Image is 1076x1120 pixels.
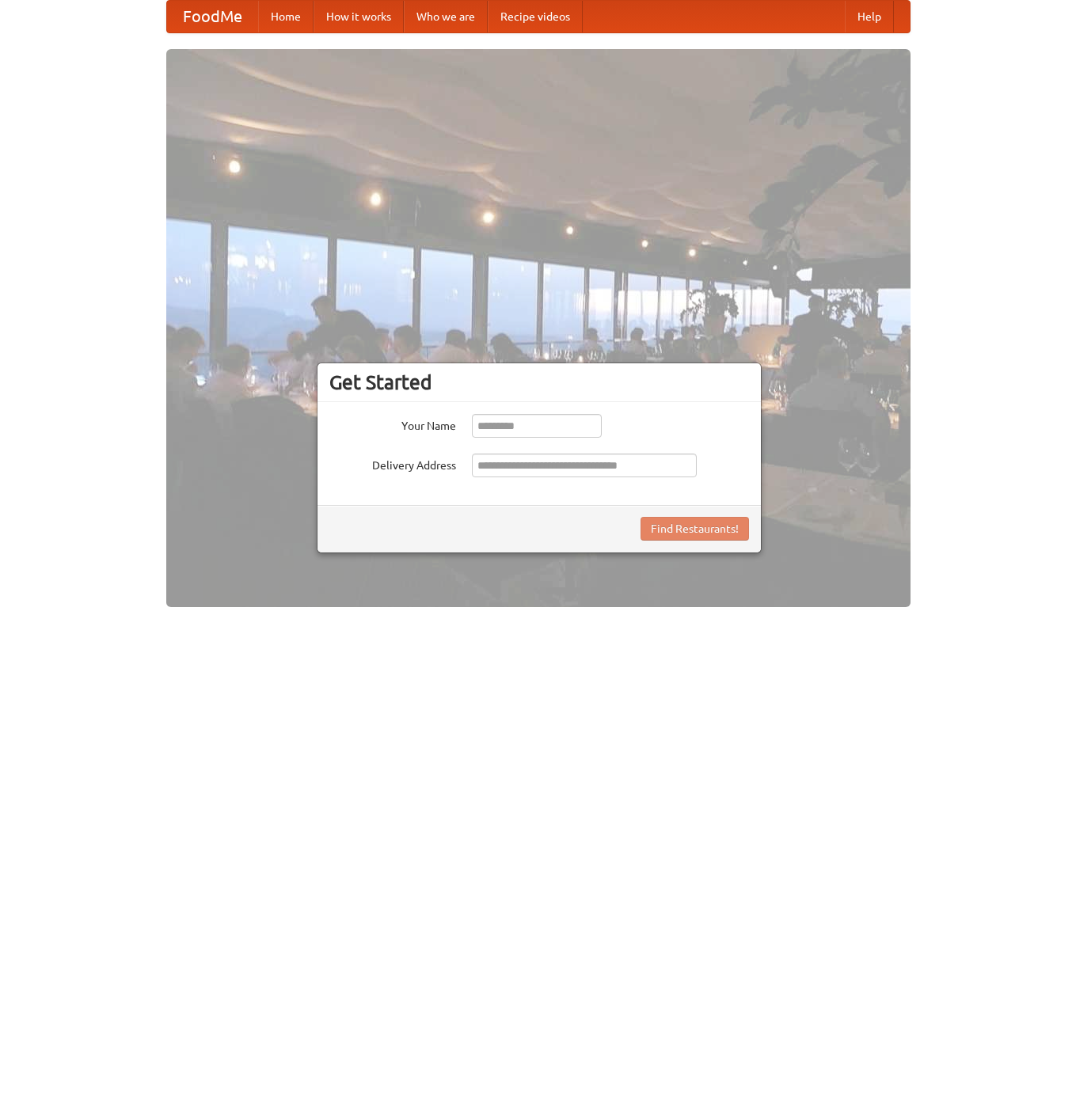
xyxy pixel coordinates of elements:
[488,1,583,32] a: Recipe videos
[329,414,456,434] label: Your Name
[258,1,314,32] a: Home
[641,517,749,541] button: Find Restaurants!
[329,454,456,473] label: Delivery Address
[314,1,404,32] a: How it works
[404,1,488,32] a: Who we are
[845,1,894,32] a: Help
[329,370,749,394] h3: Get Started
[167,1,258,32] a: FoodMe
